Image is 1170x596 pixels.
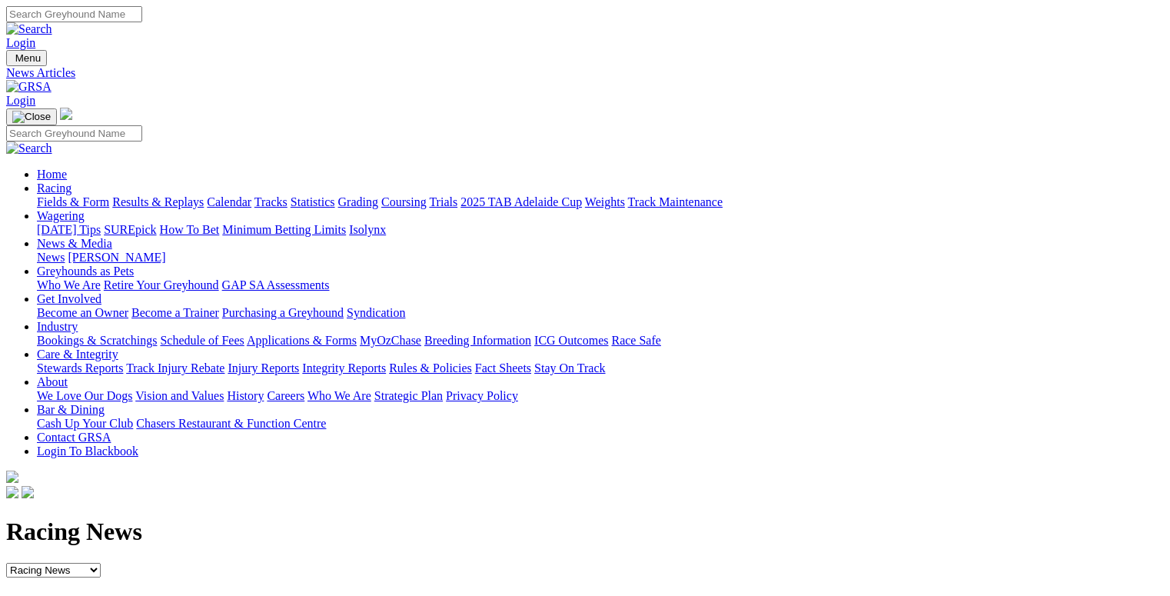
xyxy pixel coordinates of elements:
a: GAP SA Assessments [222,278,330,291]
a: Privacy Policy [446,389,518,402]
a: History [227,389,264,402]
a: Rules & Policies [389,361,472,375]
a: Integrity Reports [302,361,386,375]
a: News & Media [37,237,112,250]
a: Fields & Form [37,195,109,208]
a: Isolynx [349,223,386,236]
a: Track Maintenance [628,195,723,208]
a: Care & Integrity [37,348,118,361]
a: MyOzChase [360,334,421,347]
a: Schedule of Fees [160,334,244,347]
a: [PERSON_NAME] [68,251,165,264]
a: SUREpick [104,223,156,236]
img: twitter.svg [22,486,34,498]
a: 2025 TAB Adelaide Cup [460,195,582,208]
a: We Love Our Dogs [37,389,132,402]
a: News [37,251,65,264]
img: Close [12,111,51,123]
a: Purchasing a Greyhound [222,306,344,319]
a: About [37,375,68,388]
img: logo-grsa-white.png [6,471,18,483]
a: Applications & Forms [247,334,357,347]
a: Grading [338,195,378,208]
a: How To Bet [160,223,220,236]
a: Breeding Information [424,334,531,347]
div: Industry [37,334,1164,348]
input: Search [6,6,142,22]
a: Become a Trainer [131,306,219,319]
a: Trials [429,195,457,208]
a: Contact GRSA [37,431,111,444]
a: Fact Sheets [475,361,531,375]
img: Search [6,22,52,36]
img: facebook.svg [6,486,18,498]
a: Login [6,36,35,49]
button: Toggle navigation [6,50,47,66]
a: Get Involved [37,292,101,305]
a: Careers [267,389,304,402]
a: Results & Replays [112,195,204,208]
a: Stay On Track [534,361,605,375]
a: Industry [37,320,78,333]
a: Race Safe [611,334,660,347]
a: Statistics [291,195,335,208]
div: Greyhounds as Pets [37,278,1164,292]
span: Menu [15,52,41,64]
a: Become an Owner [37,306,128,319]
a: Who We Are [37,278,101,291]
a: Minimum Betting Limits [222,223,346,236]
div: Care & Integrity [37,361,1164,375]
a: Stewards Reports [37,361,123,375]
a: Login To Blackbook [37,445,138,458]
img: logo-grsa-white.png [60,108,72,120]
a: Bookings & Scratchings [37,334,157,347]
img: GRSA [6,80,52,94]
a: Login [6,94,35,107]
a: Injury Reports [228,361,299,375]
a: Home [37,168,67,181]
a: [DATE] Tips [37,223,101,236]
div: Bar & Dining [37,417,1164,431]
a: Weights [585,195,625,208]
a: Retire Your Greyhound [104,278,219,291]
button: Toggle navigation [6,108,57,125]
a: Vision and Values [135,389,224,402]
a: Bar & Dining [37,403,105,416]
a: Wagering [37,209,85,222]
a: Track Injury Rebate [126,361,224,375]
a: Who We Are [307,389,371,402]
a: News Articles [6,66,1164,80]
a: Chasers Restaurant & Function Centre [136,417,326,430]
a: Cash Up Your Club [37,417,133,430]
div: Racing [37,195,1164,209]
div: Get Involved [37,306,1164,320]
input: Search [6,125,142,142]
a: Tracks [254,195,288,208]
h1: Racing News [6,518,1164,546]
a: ICG Outcomes [534,334,608,347]
img: Search [6,142,52,155]
div: About [37,389,1164,403]
a: Racing [37,181,71,195]
a: Syndication [347,306,405,319]
div: Wagering [37,223,1164,237]
a: Coursing [381,195,427,208]
a: Greyhounds as Pets [37,265,134,278]
a: Calendar [207,195,251,208]
a: Strategic Plan [374,389,443,402]
div: News & Media [37,251,1164,265]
